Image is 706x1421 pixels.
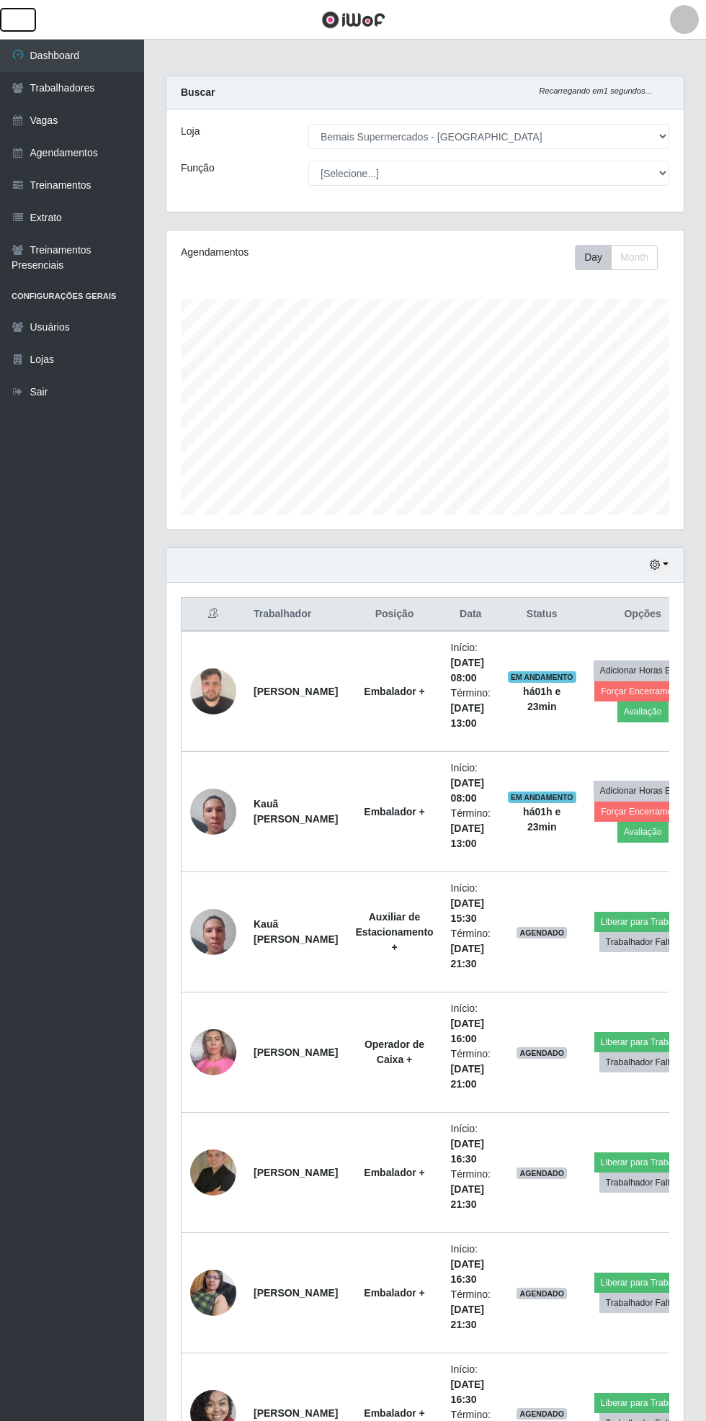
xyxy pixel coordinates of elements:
button: Trabalhador Faltou [599,1173,687,1193]
li: Início: [451,881,491,926]
strong: Buscar [181,86,215,98]
div: Agendamentos [181,245,372,260]
strong: [PERSON_NAME] [254,1167,338,1178]
time: [DATE] 16:30 [451,1379,484,1405]
strong: Operador de Caixa + [365,1039,424,1065]
time: [DATE] 16:00 [451,1018,484,1044]
img: 1733931540736.jpeg [190,660,236,722]
li: Início: [451,1242,491,1287]
label: Loja [181,124,200,139]
strong: Embalador + [364,1407,424,1419]
div: First group [575,245,658,270]
strong: Embalador + [364,806,424,817]
strong: [PERSON_NAME] [254,1407,338,1419]
button: Liberar para Trabalho [594,912,692,932]
li: Término: [451,926,491,972]
span: AGENDADO [517,927,567,938]
th: Data [442,598,499,632]
button: Trabalhador Faltou [599,1052,687,1072]
strong: Kauã [PERSON_NAME] [254,918,338,945]
th: Opções [585,598,702,632]
time: [DATE] 08:00 [451,657,484,683]
label: Função [181,161,215,176]
img: 1679057425949.jpeg [190,1149,236,1196]
li: Término: [451,1287,491,1332]
time: [DATE] 08:00 [451,777,484,804]
button: Liberar para Trabalho [594,1393,692,1413]
li: Término: [451,686,491,731]
button: Month [611,245,658,270]
span: AGENDADO [517,1288,567,1299]
strong: Embalador + [364,1167,424,1178]
li: Término: [451,1167,491,1212]
time: [DATE] 16:30 [451,1258,484,1285]
button: Forçar Encerramento [594,802,691,822]
th: Status [499,598,585,632]
strong: Kauã [PERSON_NAME] [254,798,338,825]
strong: [PERSON_NAME] [254,686,338,697]
img: 1689780238947.jpeg [190,1021,236,1082]
strong: Embalador + [364,1287,424,1299]
button: Forçar Encerramento [594,681,691,701]
th: Trabalhador [245,598,347,632]
li: Início: [451,1362,491,1407]
time: [DATE] 15:30 [451,897,484,924]
button: Trabalhador Faltou [599,1293,687,1313]
li: Término: [451,1046,491,1092]
strong: Auxiliar de Estacionamento + [355,911,433,953]
time: [DATE] 21:30 [451,1304,484,1330]
button: Adicionar Horas Extra [594,660,692,681]
button: Avaliação [617,822,669,842]
time: [DATE] 13:00 [451,702,484,729]
span: AGENDADO [517,1047,567,1059]
li: Início: [451,1001,491,1046]
button: Liberar para Trabalho [594,1032,692,1052]
strong: há 01 h e 23 min [523,806,560,833]
time: [DATE] 13:00 [451,822,484,849]
span: AGENDADO [517,1167,567,1179]
span: EM ANDAMENTO [508,792,576,803]
th: Posição [347,598,442,632]
span: AGENDADO [517,1408,567,1420]
time: [DATE] 16:30 [451,1138,484,1165]
img: CoreUI Logo [321,11,385,29]
strong: Embalador + [364,686,424,697]
button: Avaliação [617,701,669,722]
button: Liberar para Trabalho [594,1273,692,1293]
time: [DATE] 21:30 [451,1183,484,1210]
img: 1751915623822.jpeg [190,781,236,842]
time: [DATE] 21:30 [451,943,484,969]
li: Término: [451,806,491,851]
button: Trabalhador Faltou [599,932,687,952]
li: Início: [451,640,491,686]
button: Adicionar Horas Extra [594,781,692,801]
i: Recarregando em 1 segundos... [539,86,652,95]
strong: [PERSON_NAME] [254,1046,338,1058]
button: Liberar para Trabalho [594,1152,692,1173]
div: Toolbar with button groups [575,245,669,270]
button: Day [575,245,612,270]
strong: [PERSON_NAME] [254,1287,338,1299]
li: Início: [451,761,491,806]
li: Início: [451,1121,491,1167]
img: 1749692047494.jpeg [190,1262,236,1323]
span: EM ANDAMENTO [508,671,576,683]
time: [DATE] 21:00 [451,1063,484,1090]
strong: há 01 h e 23 min [523,686,560,712]
img: 1751915623822.jpeg [190,901,236,962]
